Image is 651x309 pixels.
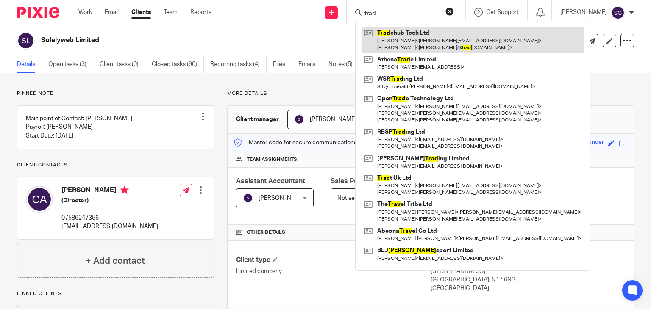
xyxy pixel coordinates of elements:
[210,56,267,73] a: Recurring tasks (4)
[486,9,519,15] span: Get Support
[298,56,322,73] a: Emails
[48,56,93,73] a: Open tasks (3)
[86,254,145,268] h4: + Add contact
[100,56,145,73] a: Client tasks (0)
[236,178,305,185] span: Assistant Accountant
[17,162,214,168] p: Client contacts
[61,214,158,222] p: 07586247356
[243,193,253,203] img: svg%3E
[611,6,625,19] img: svg%3E
[560,8,607,17] p: [PERSON_NAME]
[431,267,625,276] p: [STREET_ADDRESS]
[431,284,625,292] p: [GEOGRAPHIC_DATA]
[310,116,362,122] span: [PERSON_NAME] R
[247,156,297,163] span: Team assignments
[234,138,380,147] p: Master code for secure communications and files
[445,7,454,16] button: Clear
[236,115,279,124] h3: Client manager
[41,36,423,45] h2: Solelyweb Limited
[328,56,359,73] a: Notes (5)
[17,7,59,18] img: Pixie
[331,178,373,185] span: Sales Person
[61,222,158,231] p: [EMAIL_ADDRESS][DOMAIN_NAME]
[236,256,431,265] h4: Client type
[120,186,129,194] i: Primary
[294,114,304,124] img: svg%3E
[105,8,119,17] a: Email
[152,56,204,73] a: Closed tasks (90)
[17,90,214,97] p: Pinned note
[26,186,53,213] img: svg%3E
[17,290,214,297] p: Linked clients
[273,56,292,73] a: Files
[17,56,42,73] a: Details
[337,195,372,201] span: Not selected
[61,196,158,205] h5: (Director)
[17,32,35,50] img: svg%3E
[164,8,178,17] a: Team
[78,8,92,17] a: Work
[227,90,634,97] p: More details
[190,8,211,17] a: Reports
[259,195,310,201] span: [PERSON_NAME] R
[131,8,151,17] a: Clients
[364,10,440,18] input: Search
[247,229,285,236] span: Other details
[236,267,431,276] p: Limited company
[431,276,625,284] p: [GEOGRAPHIC_DATA], N17 6NS
[61,186,158,196] h4: [PERSON_NAME]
